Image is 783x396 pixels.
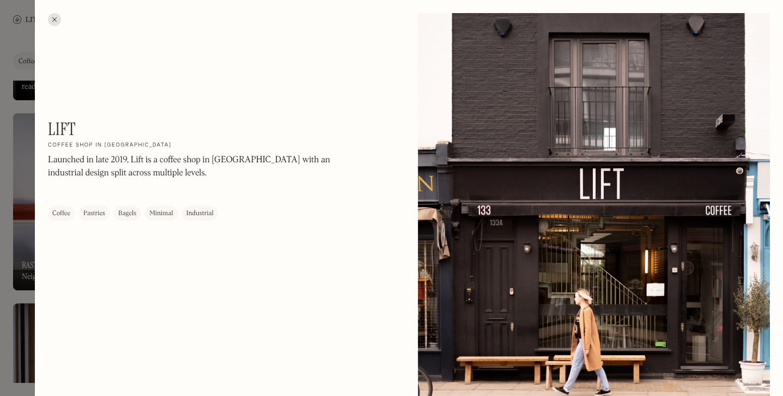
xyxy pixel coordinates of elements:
div: Pastries [83,209,105,220]
h1: Lift [48,119,76,139]
p: Launched in late 2019, Lift is a coffee shop in [GEOGRAPHIC_DATA] with an industrial design split... [48,154,342,180]
div: Minimal [149,209,173,220]
div: Bagels [118,209,136,220]
h2: Coffee shop in [GEOGRAPHIC_DATA] [48,142,172,150]
p: ‍ [48,186,342,199]
div: Industrial [186,209,214,220]
div: Coffee [52,209,70,220]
